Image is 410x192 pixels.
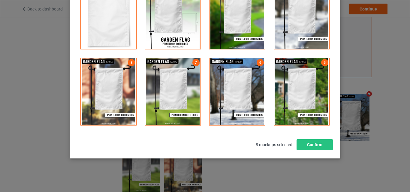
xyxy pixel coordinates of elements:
a: 6 [257,59,264,66]
a: 7 [192,59,200,66]
button: Confirm [297,139,333,150]
a: 5 [321,59,328,66]
a: 8 [128,59,135,66]
span: 8 mockups selected [252,138,297,151]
